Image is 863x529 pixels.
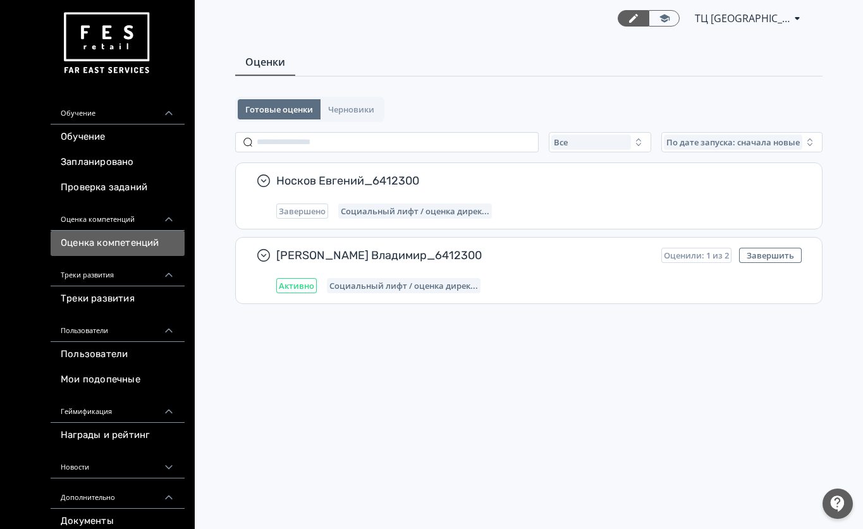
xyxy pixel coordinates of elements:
[238,99,321,119] button: Готовые оценки
[321,99,382,119] button: Черновики
[549,132,651,152] button: Все
[661,132,823,152] button: По дате запуска: сначала новые
[51,367,185,392] a: Мои подопечные
[329,281,478,291] span: Социальный лифт / оценка директора магазина
[51,200,185,231] div: Оценка компетенций
[61,8,152,79] img: https://files.teachbase.ru/system/account/57463/logo/medium-936fc5084dd2c598f50a98b9cbe0469a.png
[51,94,185,125] div: Обучение
[51,478,185,509] div: Дополнительно
[649,10,680,27] a: Переключиться в режим ученика
[695,11,790,26] span: ТЦ Рио Белгород СИН 6412300
[51,175,185,200] a: Проверка заданий
[51,231,185,256] a: Оценка компетенций
[51,448,185,478] div: Новости
[51,256,185,286] div: Треки развития
[51,286,185,312] a: Треки развития
[51,423,185,448] a: Награды и рейтинг
[664,250,729,260] span: Оценили: 1 из 2
[245,104,313,114] span: Готовые оценки
[328,104,374,114] span: Черновики
[51,392,185,423] div: Геймификация
[51,312,185,342] div: Пользователи
[739,248,802,263] button: Завершить
[341,206,489,216] span: Социальный лифт / оценка директора магазина
[276,173,792,188] span: Носков Евгений_6412300
[279,206,326,216] span: Завершено
[51,125,185,150] a: Обучение
[276,248,651,263] span: [PERSON_NAME] Владимир_6412300
[245,54,285,70] span: Оценки
[51,342,185,367] a: Пользователи
[554,137,568,147] span: Все
[666,137,800,147] span: По дате запуска: сначала новые
[279,281,314,291] span: Активно
[51,150,185,175] a: Запланировано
